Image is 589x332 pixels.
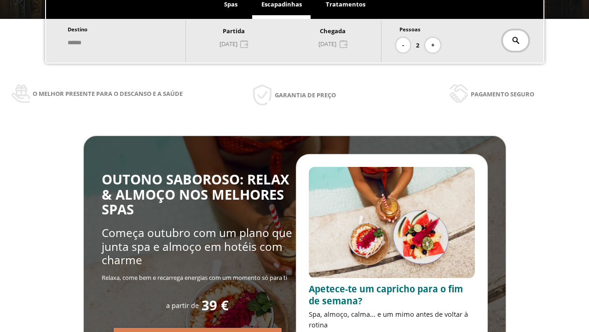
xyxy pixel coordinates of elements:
span: Relaxa, come bem e recarrega energias com um momento só para ti [102,273,287,282]
span: 39 € [202,298,229,313]
span: Apetece-te um capricho para o fim de semana? [309,283,463,307]
span: O melhor presente para o descanso e a saúde [33,89,183,99]
button: + [425,38,440,53]
span: Destino [68,26,87,33]
span: Começa outubro com um plano que junta spa e almoço em hotéis com charme [102,225,292,267]
span: Pessoas [399,26,421,33]
button: - [396,38,410,53]
span: Pagamento seguro [471,89,534,99]
span: a partir de [166,301,199,310]
span: OUTONO SABOROSO: RELAX & ALMOÇO NOS MELHORES SPAS [102,170,289,219]
span: Spa, almoço, calma... e um mimo antes de voltar à rotina [309,309,468,329]
span: 2 [416,40,419,50]
img: promo-sprunch.ElVl7oUD.webp [309,167,475,278]
span: Garantia de preço [275,90,336,100]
